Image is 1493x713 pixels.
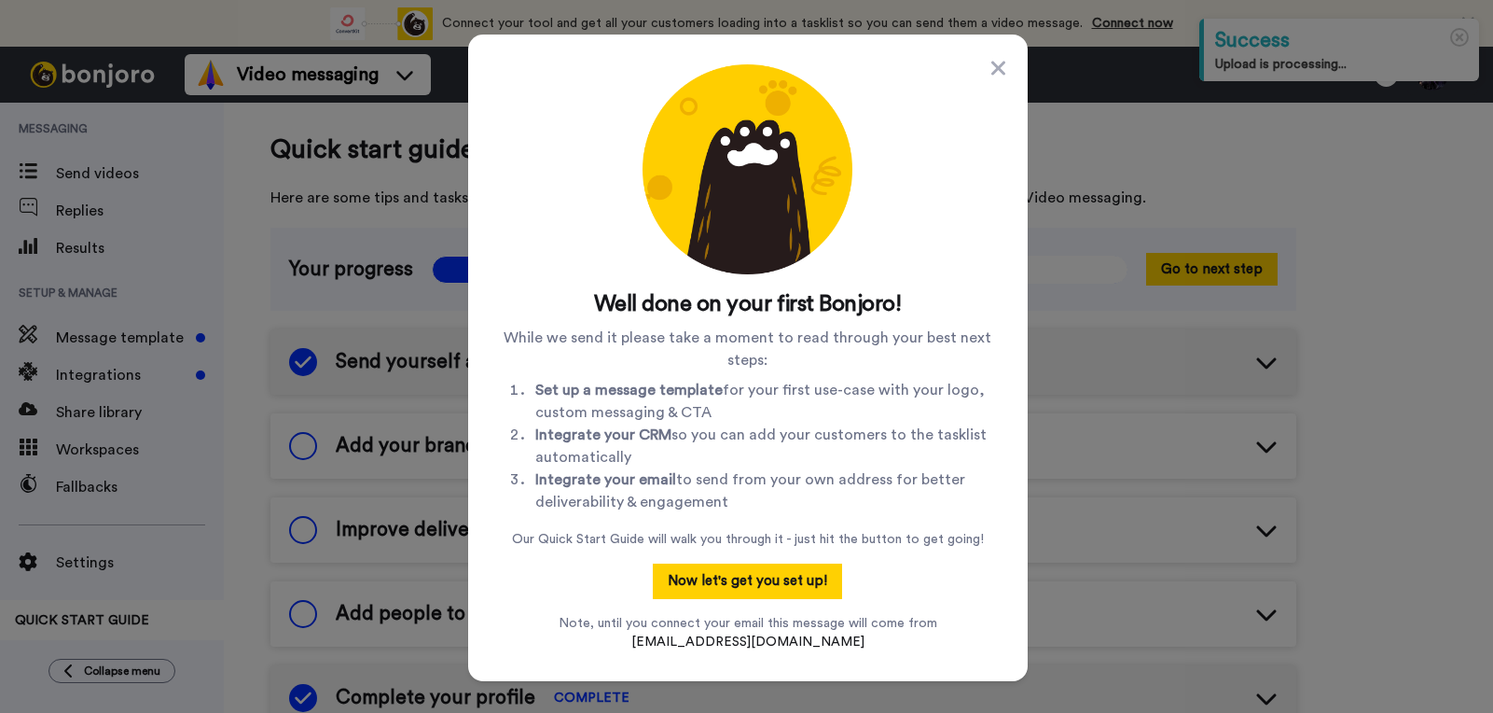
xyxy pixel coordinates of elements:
[535,383,723,398] b: Set up a message template
[559,614,937,651] p: Note, until you connect your email this message will come from
[535,424,998,468] li: so you can add your customers to the tasklist automatically
[535,427,671,442] b: Integrate your CRM
[643,64,852,274] img: Congratulations
[631,636,864,649] span: [EMAIL_ADDRESS][DOMAIN_NAME]
[498,327,998,371] p: While we send it please take a moment to read through your best next steps:
[535,468,998,513] li: to send from your own address for better deliverability & engagement
[512,530,984,549] p: Our Quick Start Guide will walk you through it - just hit the button to get going!
[535,379,998,424] li: for your first use-case with your logo, custom messaging & CTA
[535,472,676,487] b: Integrate your email
[653,564,842,599] button: Now let's get you set up!
[498,289,998,319] h2: Well done on your first Bonjoro!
